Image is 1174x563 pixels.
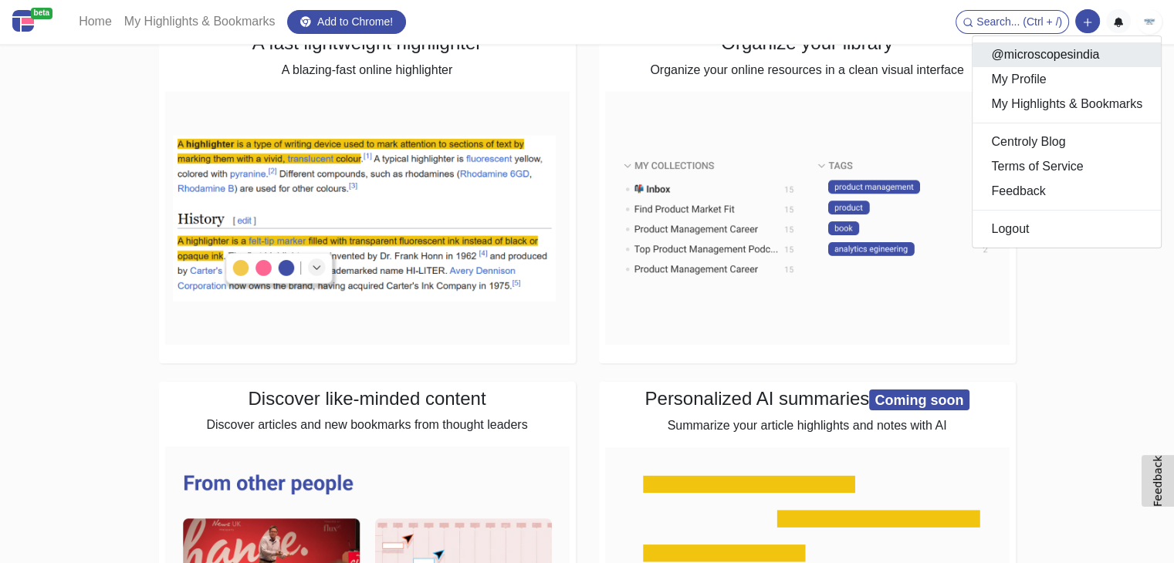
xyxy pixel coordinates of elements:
span: beta [31,8,53,19]
p: A blazing-fast online highlighter [165,61,570,79]
a: My Profile [973,67,1161,92]
h4: Discover like-minded content [165,388,570,410]
img: microscopesindia [1137,9,1162,34]
a: Feedback [973,179,1161,204]
img: Centroly [12,10,34,32]
p: Summarize your article highlights and notes with AI [605,416,1010,435]
a: Add to Chrome! [287,10,406,34]
a: My Highlights & Bookmarks [118,6,282,37]
span: Feedback [1152,455,1164,507]
p: Organize your online resources in a clean visual interface [605,61,1010,79]
a: Terms of Service [973,154,1161,179]
img: Organize your library [605,92,1010,345]
a: beta [12,6,60,38]
a: @microscopesindia [973,42,1161,67]
span: Search... (Ctrl + /) [976,15,1062,28]
a: My Highlights & Bookmarks [973,92,1161,116]
h4: Personalized AI summaries [605,388,1010,411]
a: Logout [973,217,1161,241]
button: Search... (Ctrl + /) [956,10,1069,34]
span: Coming soon [869,389,969,410]
img: A fast lightweight highlighter [165,92,570,345]
a: Home [73,6,118,37]
a: Centroly Blog [973,130,1161,154]
p: Discover articles and new bookmarks from thought leaders [165,416,570,434]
